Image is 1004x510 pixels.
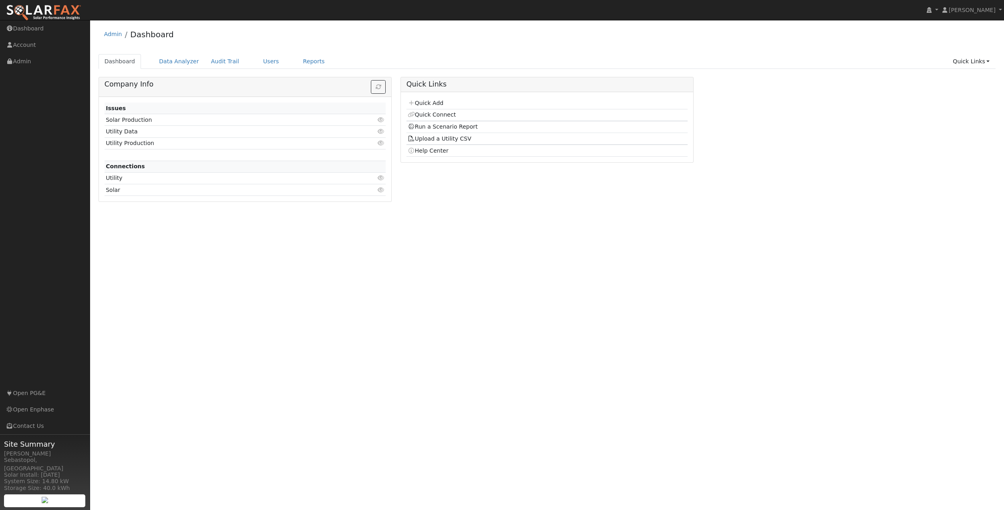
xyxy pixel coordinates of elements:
i: Click to view [377,175,384,181]
div: Storage Size: 40.0 kWh [4,484,86,492]
div: System Size: 14.80 kW [4,477,86,486]
a: Help Center [408,147,449,154]
a: Data Analyzer [153,54,205,69]
strong: Issues [106,105,126,111]
img: SolarFax [6,4,81,21]
i: Click to view [377,129,384,134]
td: Utility Production [105,137,340,149]
a: Dashboard [130,30,174,39]
a: Admin [104,31,122,37]
a: Reports [297,54,331,69]
div: Solar Install: [DATE] [4,471,86,479]
a: Upload a Utility CSV [408,135,471,142]
div: [PERSON_NAME] [4,450,86,458]
div: Sebastopol, [GEOGRAPHIC_DATA] [4,456,86,473]
i: Click to view [377,140,384,146]
i: Click to view [377,187,384,193]
a: Dashboard [99,54,141,69]
span: [PERSON_NAME] [949,7,996,13]
td: Utility Data [105,126,340,137]
a: Quick Connect [408,111,456,118]
strong: Connections [106,163,145,169]
h5: Company Info [105,80,386,89]
h5: Quick Links [406,80,688,89]
img: retrieve [42,497,48,503]
a: Quick Add [408,100,443,106]
td: Solar Production [105,114,340,126]
a: Users [257,54,285,69]
a: Audit Trail [205,54,245,69]
i: Click to view [377,117,384,123]
td: Utility [105,172,340,184]
a: Run a Scenario Report [408,123,478,130]
td: Solar [105,184,340,196]
a: Quick Links [947,54,996,69]
span: Site Summary [4,439,86,450]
